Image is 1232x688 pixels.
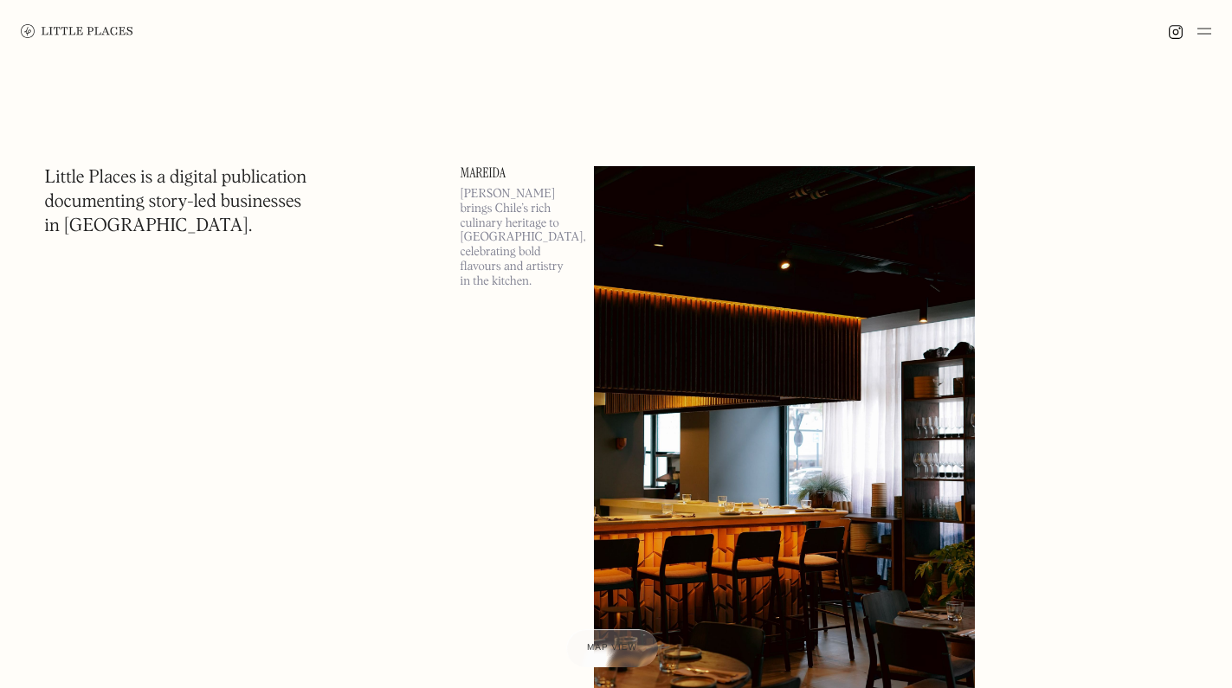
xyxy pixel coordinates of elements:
[566,629,658,667] a: Map view
[461,166,573,180] a: Mareida
[461,187,573,289] p: [PERSON_NAME] brings Chile’s rich culinary heritage to [GEOGRAPHIC_DATA], celebrating bold flavou...
[587,643,637,653] span: Map view
[45,166,307,239] h1: Little Places is a digital publication documenting story-led businesses in [GEOGRAPHIC_DATA].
